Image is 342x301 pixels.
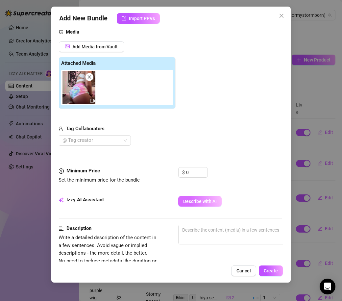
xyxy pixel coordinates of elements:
span: picture [59,28,63,36]
button: Cancel [231,265,256,276]
span: picture [65,44,70,49]
strong: Attached Media [61,60,96,66]
button: Add Media from Vault [59,41,124,52]
div: Open Intercom Messenger [320,279,335,294]
span: import [122,16,126,21]
span: Add New Bundle [59,13,108,24]
span: user [59,125,63,133]
span: Close [276,13,287,18]
span: Set the minimum price for the bundle [59,177,140,183]
span: dollar [59,167,64,175]
button: Create [259,265,283,276]
span: Write a detailed description of the content in a few sentences. Avoid vague or implied descriptio... [59,235,157,271]
span: Create [264,268,278,273]
span: Add Media from Vault [72,44,118,49]
img: media [62,71,95,104]
strong: Description [66,225,91,231]
button: Describe with AI [178,196,222,207]
span: close [87,75,92,79]
span: close [279,13,284,18]
span: Describe with AI [183,199,217,204]
strong: Media [66,29,79,35]
button: Close [276,11,287,21]
span: align-left [59,225,64,233]
strong: Izzy AI Assistant [66,197,104,203]
strong: Minimum Price [66,168,100,174]
span: Import PPVs [129,16,155,21]
strong: Tag Collaborators [66,126,105,132]
span: video-camera [90,98,95,103]
span: Cancel [236,268,251,273]
button: Import PPVs [117,13,160,24]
